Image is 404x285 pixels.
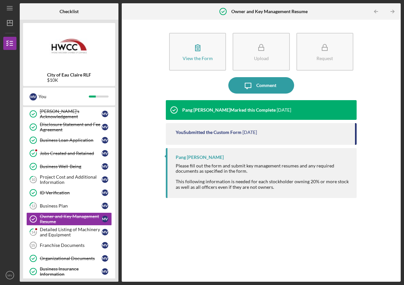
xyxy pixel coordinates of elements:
a: 14Detailed Listing of Machinery and EquipmentMV [26,226,112,239]
a: 12Business PlanMV [26,199,112,212]
button: Request [296,33,353,71]
div: M V [30,93,37,100]
tspan: 15 [31,243,35,247]
div: Business Insurance Information [40,266,102,277]
div: M V [102,176,108,183]
div: M V [102,216,108,222]
b: City of Eau Claire RLF [47,72,91,77]
a: Owner and Key Management ResumeMV [26,212,112,226]
div: M V [102,163,108,170]
a: 15Franchise DocumentsMV [26,239,112,252]
div: [PERSON_NAME]'s Acknowledgement [40,109,102,119]
div: Comment [256,77,276,94]
a: ID VerificationMV [26,186,112,199]
div: M V [102,229,108,235]
div: Upload [254,56,269,61]
a: [PERSON_NAME]'s AcknowledgementMV [26,107,112,121]
div: Project Cost and Additional Information [40,174,102,185]
a: Organizational DocumentsMV [26,252,112,265]
div: You Submitted the Custom Form [176,130,241,135]
div: ID Verification [40,190,102,195]
div: M V [102,203,108,209]
b: Checklist [60,9,79,14]
a: Business Well-BeingMV [26,160,112,173]
div: Owner and Key Management Resume [40,214,102,224]
img: Product logo [23,26,115,66]
div: View the Form [183,56,213,61]
button: View the Form [169,33,226,71]
div: Franchise Documents [40,243,102,248]
a: 10Project Cost and Additional InformationMV [26,173,112,186]
div: $10K [47,77,91,83]
div: Disclosure Statement and Fee Agreement [40,122,102,132]
div: M V [102,137,108,143]
a: Disclosure Statement and Fee AgreementMV [26,121,112,134]
div: Business Plan [40,203,102,208]
div: This following information is needed for each stockholder owning 20% or more stock as well as all... [176,179,350,189]
a: Business Loan ApplicationMV [26,134,112,147]
div: M V [102,150,108,157]
div: M V [102,111,108,117]
div: M V [102,255,108,262]
div: Request [316,56,333,61]
div: Business Well-Being [40,164,102,169]
button: Upload [233,33,290,71]
button: Comment [228,77,294,94]
div: Organizational Documents [40,256,102,261]
div: M V [102,189,108,196]
text: MV [8,274,13,277]
div: M V [102,268,108,275]
a: Business Insurance InformationMV [26,265,112,278]
div: Jobs Created and Retained [40,151,102,156]
div: Pang [PERSON_NAME] Marked this Complete [182,107,276,113]
time: 2025-08-20 04:55 [242,130,257,135]
div: You [38,91,89,102]
div: Detailed Listing of Machinery and Equipment [40,227,102,237]
div: Pang [PERSON_NAME] [176,155,224,160]
div: Please fill out the form and submit key management resumes and any required documents as specifie... [176,163,350,174]
time: 2025-08-26 07:46 [277,107,291,113]
tspan: 12 [31,204,35,208]
div: M V [102,242,108,249]
button: MV [3,269,16,282]
a: Jobs Created and RetainedMV [26,147,112,160]
div: M V [102,124,108,130]
b: Owner and Key Management Resume [231,9,308,14]
tspan: 10 [31,178,36,182]
tspan: 14 [31,230,36,234]
div: Business Loan Application [40,138,102,143]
